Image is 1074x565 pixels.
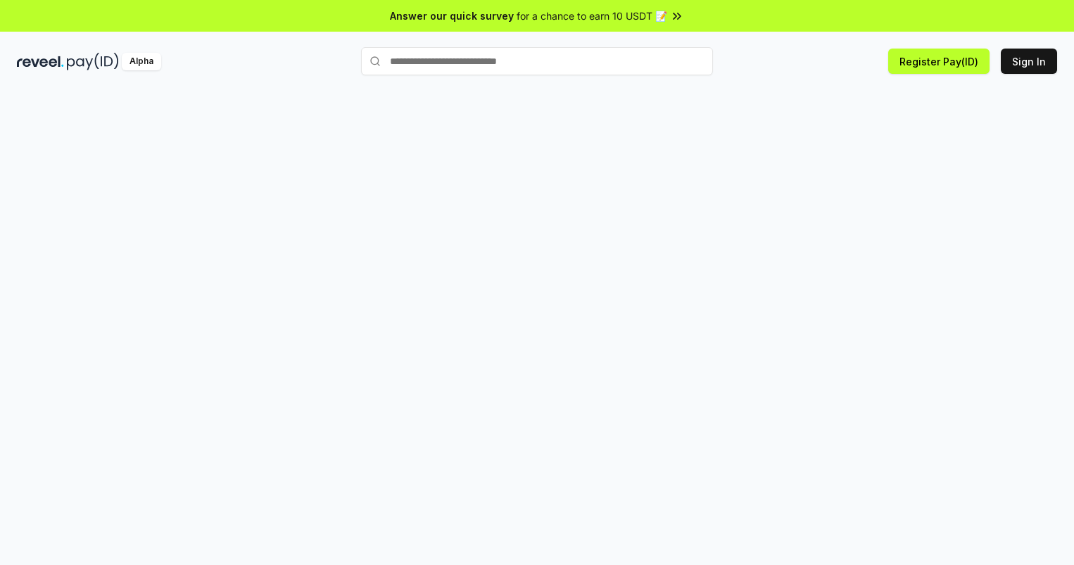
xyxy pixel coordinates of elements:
[517,8,667,23] span: for a chance to earn 10 USDT 📝
[67,53,119,70] img: pay_id
[888,49,990,74] button: Register Pay(ID)
[122,53,161,70] div: Alpha
[390,8,514,23] span: Answer our quick survey
[1001,49,1057,74] button: Sign In
[17,53,64,70] img: reveel_dark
